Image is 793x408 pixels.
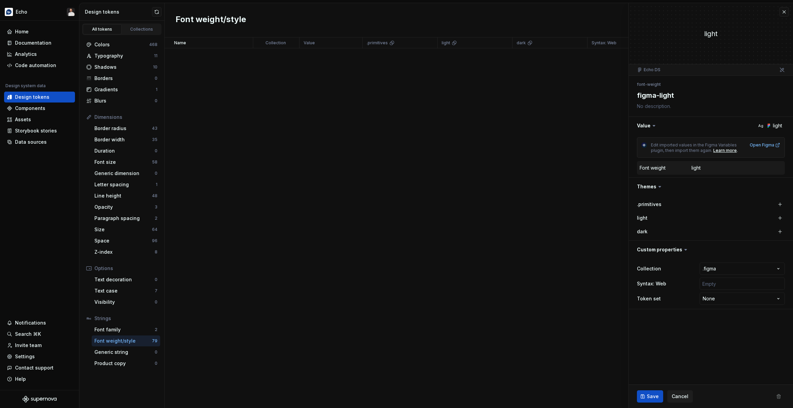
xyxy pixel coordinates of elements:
div: Assets [15,116,31,123]
a: Shadows10 [83,62,160,73]
a: Analytics [4,49,75,60]
div: 0 [155,76,157,81]
a: Home [4,26,75,37]
div: 1 [156,182,157,187]
div: Borders [94,75,155,82]
div: Letter spacing [94,181,156,188]
span: Edit imported values in the Figma Variables plugin, then import them again. [651,142,738,153]
div: 11 [154,53,157,59]
a: Font family2 [92,324,160,335]
div: Space [94,237,152,244]
div: Text case [94,287,155,294]
div: Code automation [15,62,56,69]
div: Open Figma [750,142,780,148]
a: Borders0 [83,73,160,84]
div: Design system data [5,83,46,89]
div: Text decoration [94,276,155,283]
a: Font weight/style79 [92,335,160,346]
div: light [629,29,793,38]
button: Save [637,390,663,403]
h2: Font weight/style [176,14,246,26]
a: Border radius43 [92,123,160,134]
div: 79 [152,338,157,344]
div: 48 [152,193,157,199]
div: Design tokens [85,9,152,15]
button: EchoBen Alexander [1,4,78,19]
a: Data sources [4,137,75,147]
a: Documentation [4,37,75,48]
div: Dimensions [94,114,157,121]
input: Empty [700,278,785,290]
div: Font weight [640,164,666,171]
div: 64 [152,227,157,232]
div: Data sources [15,139,47,145]
p: dark [517,40,526,46]
div: 2 [155,327,157,332]
div: Shadows [94,64,153,70]
label: .primitives [637,201,661,208]
div: Font size [94,159,152,166]
svg: Supernova Logo [22,396,57,403]
a: Generic string0 [92,347,160,358]
div: Gradients [94,86,156,93]
div: Options [94,265,157,272]
div: Font weight/style [94,338,152,344]
p: Value [304,40,315,46]
div: 8 [155,249,157,255]
p: .primitives [367,40,388,46]
div: 35 [152,137,157,142]
div: 96 [152,238,157,244]
textarea: figma-light [636,89,783,101]
a: Typography11 [83,50,160,61]
div: Echo [16,9,27,15]
p: light [442,40,450,46]
div: Typography [94,52,154,59]
a: Text decoration0 [92,274,160,285]
div: Home [15,28,29,35]
a: Border width35 [92,134,160,145]
button: Cancel [667,390,693,403]
img: Ben Alexander [67,8,75,16]
label: Collection [637,265,661,272]
a: Text case7 [92,285,160,296]
img: d177ba8e-e3fd-4a4c-acd4-2f63079db987.png [5,8,13,16]
div: Colors [94,41,149,48]
div: Components [15,105,45,112]
div: Z-index [94,249,155,255]
div: Storybook stories [15,127,57,134]
a: Letter spacing1 [92,179,160,190]
button: Search ⌘K [4,329,75,340]
div: Visibility [94,299,155,305]
label: Token set [637,295,661,302]
a: Code automation [4,60,75,71]
label: light [637,215,647,221]
p: Syntax: Web [592,40,616,46]
p: Collection [265,40,286,46]
div: 2 [155,216,157,221]
a: Design tokens [4,92,75,103]
div: Border radius [94,125,152,132]
a: Paragraph spacing2 [92,213,160,224]
a: Opacity3 [92,202,160,213]
button: Notifications [4,317,75,328]
div: 10 [153,64,157,70]
div: Line height [94,192,152,199]
div: 7 [155,288,157,294]
div: Help [15,376,26,382]
div: Design tokens [15,94,49,100]
div: Duration [94,147,155,154]
p: Name [174,40,186,46]
div: All tokens [85,27,119,32]
a: Learn more [713,148,737,153]
div: Settings [15,353,35,360]
div: Echo DS [637,67,660,73]
div: Product copy [94,360,155,367]
a: Duration0 [92,145,160,156]
a: Product copy0 [92,358,160,369]
div: Strings [94,315,157,322]
a: Visibility0 [92,297,160,308]
div: Notifications [15,319,46,326]
div: Opacity [94,204,155,210]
